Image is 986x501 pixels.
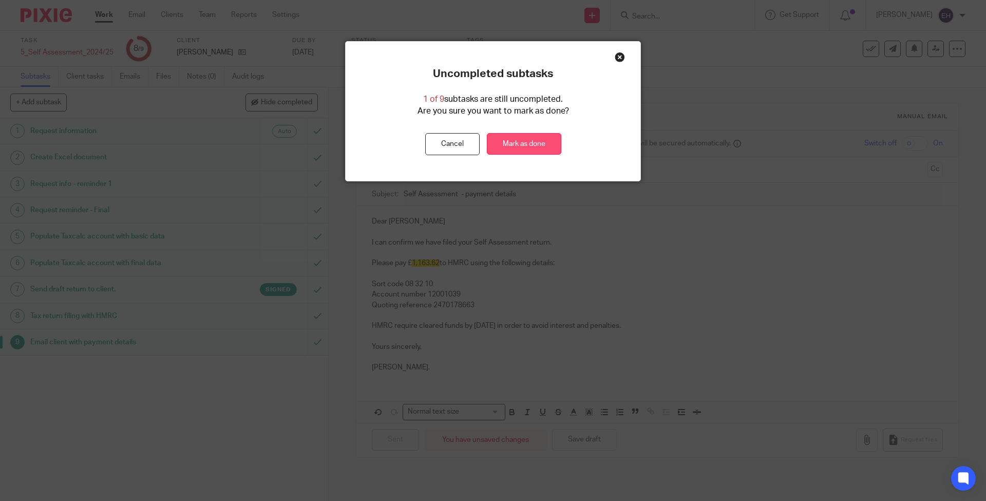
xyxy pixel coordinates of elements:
[423,94,563,105] p: subtasks are still uncompleted.
[433,67,553,81] p: Uncompleted subtasks
[423,95,444,103] span: 1 of 9
[418,105,569,117] p: Are you sure you want to mark as done?
[615,52,625,62] div: Close this dialog window
[487,133,561,155] a: Mark as done
[425,133,480,155] button: Cancel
